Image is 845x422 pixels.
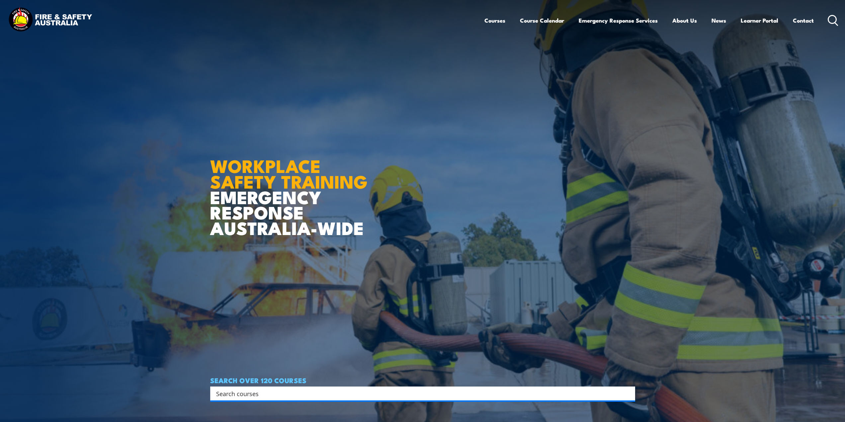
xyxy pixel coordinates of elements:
h1: EMERGENCY RESPONSE AUSTRALIA-WIDE [210,141,373,235]
a: Courses [484,12,505,29]
form: Search form [217,389,622,398]
strong: WORKPLACE SAFETY TRAINING [210,151,368,195]
input: Search input [216,388,621,398]
a: News [712,12,726,29]
a: Course Calendar [520,12,564,29]
a: Contact [793,12,814,29]
a: Emergency Response Services [579,12,658,29]
h4: SEARCH OVER 120 COURSES [210,377,635,384]
a: Learner Portal [741,12,778,29]
a: About Us [672,12,697,29]
button: Search magnifier button [624,389,633,398]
